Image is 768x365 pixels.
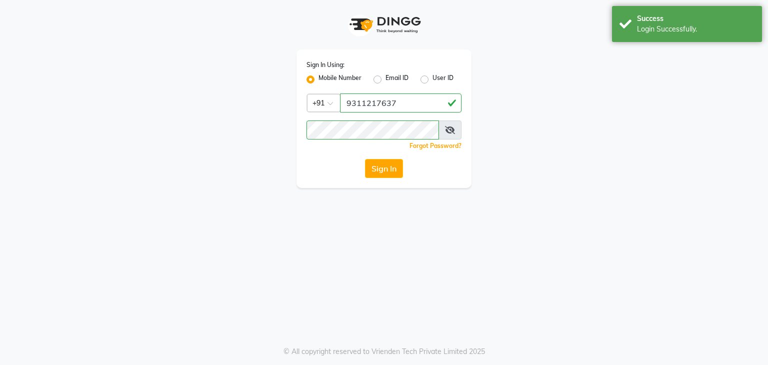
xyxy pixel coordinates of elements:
label: Email ID [385,73,408,85]
input: Username [306,120,439,139]
label: User ID [432,73,453,85]
input: Username [340,93,461,112]
a: Forgot Password? [409,142,461,149]
label: Sign In Using: [306,60,344,69]
label: Mobile Number [318,73,361,85]
button: Sign In [365,159,403,178]
div: Login Successfully. [637,24,754,34]
div: Success [637,13,754,24]
img: logo1.svg [344,10,424,39]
